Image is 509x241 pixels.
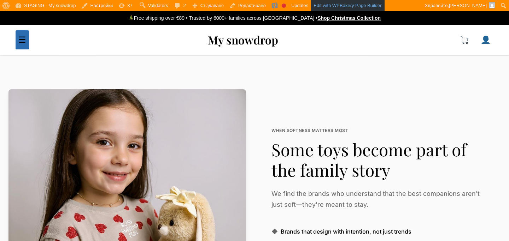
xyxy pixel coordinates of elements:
[271,188,492,210] p: We find the brands who understand that the best companions aren't just soft—they're meant to stay.
[457,32,472,48] a: 44
[16,30,29,49] button: Toggle mobile menu
[481,36,490,44] img: 👤
[271,127,492,134] span: WHEN SOFTNESS MATTERS MOST
[271,227,278,236] span: ◆
[462,37,467,43] span: 44
[129,15,134,20] img: 🎄
[460,36,469,44] img: 🛒
[208,32,278,47] a: My snowdrop
[271,139,492,180] h1: Some toys become part of the family story
[449,3,487,8] span: [PERSON_NAME]
[282,4,286,8] div: Focus keyphrase not set
[281,227,411,236] span: Brands that design with intention, not just trends
[317,15,381,21] a: Shop Christmas Collection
